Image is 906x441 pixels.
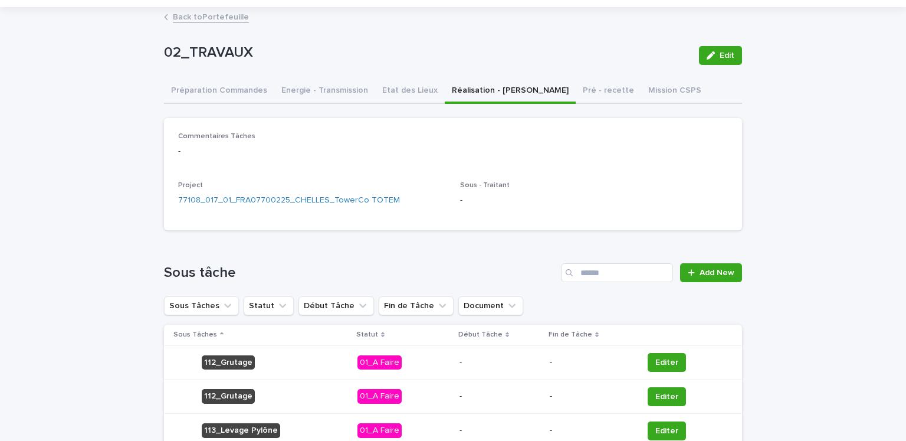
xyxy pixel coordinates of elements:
[458,296,523,315] button: Document
[164,380,742,414] tr: 112_Grutage01_A Faire--Editer
[445,79,576,104] button: Réalisation - [PERSON_NAME]
[173,9,249,23] a: Back toPortefeuille
[178,145,728,158] p: -
[576,79,641,104] button: Pré - recette
[164,296,239,315] button: Sous Tâches
[459,358,540,368] p: -
[680,263,742,282] a: Add New
[202,355,255,370] div: 112_Grutage
[720,51,734,60] span: Edit
[561,263,673,282] input: Search
[178,182,203,189] span: Project
[178,194,400,207] a: 77108_017_01_FRA07700225_CHELLES_TowerCo TOTEM
[164,44,690,61] p: 02_TRAVAUX
[550,358,633,368] p: -
[460,194,728,207] p: -
[375,79,445,104] button: Etat des Lieux
[357,355,402,370] div: 01_A Faire
[459,391,540,401] p: -
[173,328,217,341] p: Sous Tâches
[655,391,678,403] span: Editer
[699,46,742,65] button: Edit
[164,345,742,380] tr: 112_Grutage01_A Faire--Editer
[550,391,633,401] p: -
[357,389,402,404] div: 01_A Faire
[202,423,280,438] div: 113_Levage Pylône
[164,79,274,104] button: Préparation Commandes
[274,79,375,104] button: Energie - Transmission
[641,79,708,104] button: Mission CSPS
[244,296,294,315] button: Statut
[356,328,378,341] p: Statut
[648,422,686,440] button: Editer
[178,133,255,140] span: Commentaires Tâches
[459,426,540,436] p: -
[648,353,686,372] button: Editer
[460,182,510,189] span: Sous - Traitant
[379,296,454,315] button: Fin de Tâche
[549,328,592,341] p: Fin de Tâche
[164,264,556,282] h1: Sous tâche
[700,269,734,277] span: Add New
[202,389,255,404] div: 112_Grutage
[655,425,678,437] span: Editer
[550,426,633,436] p: -
[298,296,374,315] button: Début Tâche
[458,328,503,341] p: Début Tâche
[357,423,402,438] div: 01_A Faire
[648,387,686,406] button: Editer
[655,357,678,368] span: Editer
